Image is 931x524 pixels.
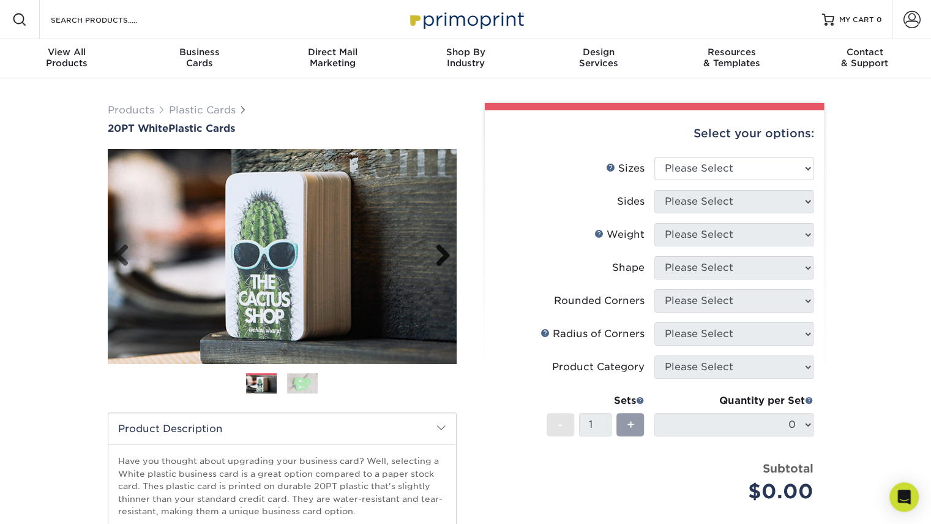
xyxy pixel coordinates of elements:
span: Shop By [399,47,532,58]
div: & Support [798,47,931,69]
div: Quantity per Set [654,393,813,408]
a: Shop ByIndustry [399,39,532,78]
span: + [626,416,634,434]
div: Marketing [266,47,399,69]
a: Contact& Support [798,39,931,78]
div: & Templates [665,47,798,69]
span: MY CART [839,15,874,25]
span: Resources [665,47,798,58]
a: Direct MailMarketing [266,39,399,78]
a: DesignServices [532,39,665,78]
div: $0.00 [664,477,813,506]
div: Services [532,47,665,69]
img: 20PT White 01 [108,135,457,377]
div: Industry [399,47,532,69]
span: Direct Mail [266,47,399,58]
div: Shape [612,260,645,275]
div: Radius of Corners [540,327,645,341]
div: Sizes [606,161,645,176]
span: 20PT White [108,123,168,134]
strong: Subtotal [763,461,813,475]
span: Contact [798,47,931,58]
h2: Product Description [108,413,456,444]
span: Business [133,47,266,58]
a: Resources& Templates [665,39,798,78]
div: Rounded Corners [554,294,645,308]
span: - [558,416,563,434]
a: 20PT WhitePlastic Cards [108,123,457,134]
div: Sets [547,393,645,408]
a: BusinessCards [133,39,266,78]
span: 0 [877,15,882,24]
div: Weight [594,227,645,242]
span: Design [532,47,665,58]
img: Plastic Cards 02 [287,373,318,394]
h1: Plastic Cards [108,123,457,134]
input: SEARCH PRODUCTS..... [50,12,169,27]
div: Select your options: [495,110,814,157]
div: Open Intercom Messenger [889,482,919,512]
div: Cards [133,47,266,69]
a: Products [108,104,154,116]
img: Plastic Cards 01 [246,374,277,395]
div: Product Category [552,360,645,374]
div: Sides [617,194,645,209]
a: Plastic Cards [169,104,236,116]
img: Primoprint [405,6,527,32]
